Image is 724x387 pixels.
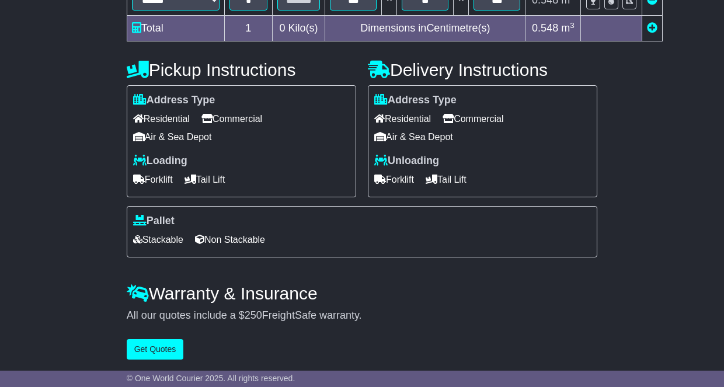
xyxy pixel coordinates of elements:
span: Commercial [201,110,262,128]
td: Total [127,16,224,41]
td: Dimensions in Centimetre(s) [325,16,525,41]
span: 0.548 [532,22,558,34]
h4: Warranty & Insurance [127,284,598,303]
span: Residential [374,110,431,128]
span: Stackable [133,231,183,249]
sup: 3 [570,21,575,30]
td: Kilo(s) [272,16,325,41]
span: Forklift [133,170,173,189]
a: Add new item [647,22,657,34]
span: Air & Sea Depot [133,128,212,146]
span: 0 [280,22,286,34]
span: Forklift [374,170,414,189]
label: Pallet [133,215,175,228]
span: Air & Sea Depot [374,128,453,146]
label: Address Type [374,94,457,107]
div: All our quotes include a $ FreightSafe warranty. [127,309,598,322]
span: 250 [245,309,262,321]
h4: Delivery Instructions [368,60,597,79]
span: Tail Lift [185,170,225,189]
span: © One World Courier 2025. All rights reserved. [127,374,295,383]
td: 1 [224,16,272,41]
label: Unloading [374,155,439,168]
label: Address Type [133,94,215,107]
button: Get Quotes [127,339,184,360]
span: Commercial [443,110,503,128]
label: Loading [133,155,187,168]
span: m [561,22,575,34]
span: Non Stackable [195,231,265,249]
span: Tail Lift [426,170,467,189]
h4: Pickup Instructions [127,60,356,79]
span: Residential [133,110,190,128]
